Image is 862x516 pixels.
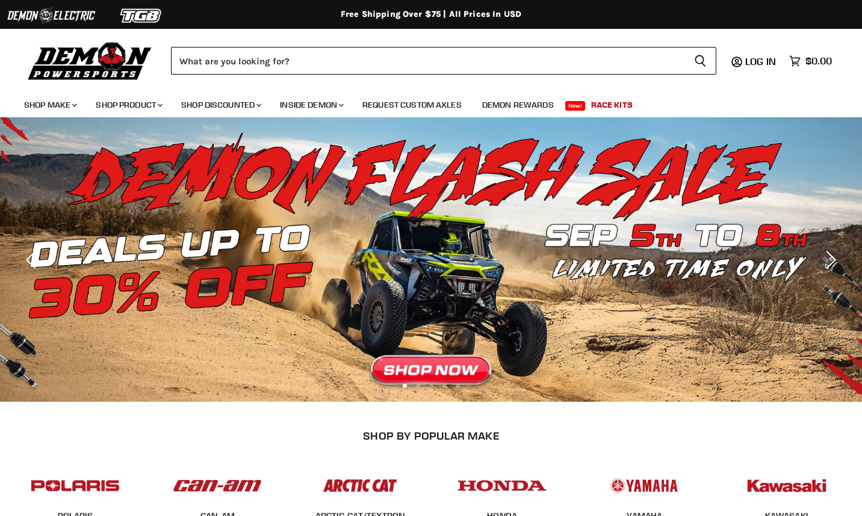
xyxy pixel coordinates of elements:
[403,384,407,388] li: Page dot 1
[597,467,691,504] img: POPULAR_MAKE_logo_5_20258e7f-293c-4aac-afa8-159eaa299126.jpg
[15,429,848,442] h2: SHOP BY POPULAR MAKE
[172,93,268,117] a: Shop Discounted
[429,384,433,388] li: Page dot 3
[740,56,783,67] a: Log in
[455,467,549,504] img: POPULAR_MAKE_logo_4_4923a504-4bac-4306-a1be-165a52280178.jpg
[353,93,471,117] a: Request Custom Axles
[456,384,460,388] li: Page dot 5
[817,248,841,272] button: Next
[96,4,187,27] img: TGB Logo 2
[87,93,170,117] a: Shop Product
[21,248,45,272] button: Previous
[171,47,716,75] form: Product
[805,55,832,67] span: $0.00
[740,467,834,504] img: POPULAR_MAKE_logo_6_76e8c46f-2d1e-4ecc-b320-194822857d41.jpg
[783,52,838,70] a: $0.00
[15,93,84,117] a: Shop Make
[416,384,420,388] li: Page dot 2
[24,39,156,82] img: Demon Powersports
[313,467,407,504] img: POPULAR_MAKE_logo_3_027535af-6171-4c5e-a9bc-f0eccd05c5d6.jpg
[582,93,642,117] a: Race Kits
[15,88,829,117] ul: Main menu
[684,47,716,75] button: Search
[170,467,264,504] img: POPULAR_MAKE_logo_1_adc20308-ab24-48c4-9fac-e3c1a623d575.jpg
[745,55,776,67] span: Log in
[473,93,563,117] a: Demon Rewards
[565,101,586,111] span: New!
[28,467,122,504] img: POPULAR_MAKE_logo_2_dba48cf1-af45-46d4-8f73-953a0f002620.jpg
[6,4,96,27] img: Demon Electric Logo 2
[271,93,351,117] a: Inside Demon
[171,47,684,75] input: Search
[442,384,447,388] li: Page dot 4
